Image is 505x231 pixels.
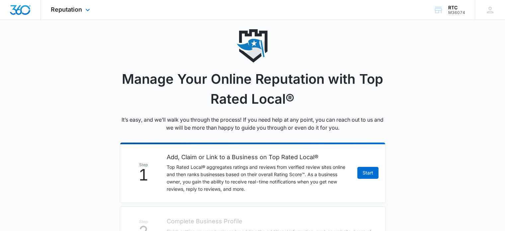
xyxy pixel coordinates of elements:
div: account name [448,5,465,10]
div: 1 [127,163,160,182]
p: Top Rated Local® aggregates ratings and reviews from verified review sites online and then ranks ... [167,164,351,193]
h1: Manage Your Online Reputation with Top Rated Local® [120,69,385,109]
div: account id [448,10,465,15]
span: Step [127,163,160,167]
h2: Add, Claim or Link to a Business on Top Rated Local® [167,153,351,162]
p: It’s easy, and we’ll walk you through the process! If you need help at any point, you can reach o... [120,116,385,132]
span: Reputation [51,6,82,13]
img: reputation icon [236,29,269,62]
a: Start [357,167,379,179]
